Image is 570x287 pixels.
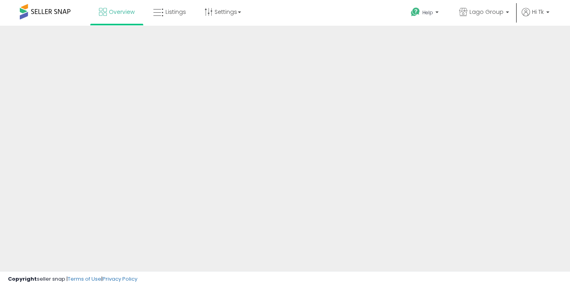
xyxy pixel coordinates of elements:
[522,8,549,26] a: Hi Tk
[109,8,135,16] span: Overview
[422,9,433,16] span: Help
[68,275,101,283] a: Terms of Use
[8,275,37,283] strong: Copyright
[410,7,420,17] i: Get Help
[532,8,544,16] span: Hi Tk
[469,8,503,16] span: Lago Group
[8,276,137,283] div: seller snap | |
[165,8,186,16] span: Listings
[103,275,137,283] a: Privacy Policy
[405,1,446,26] a: Help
